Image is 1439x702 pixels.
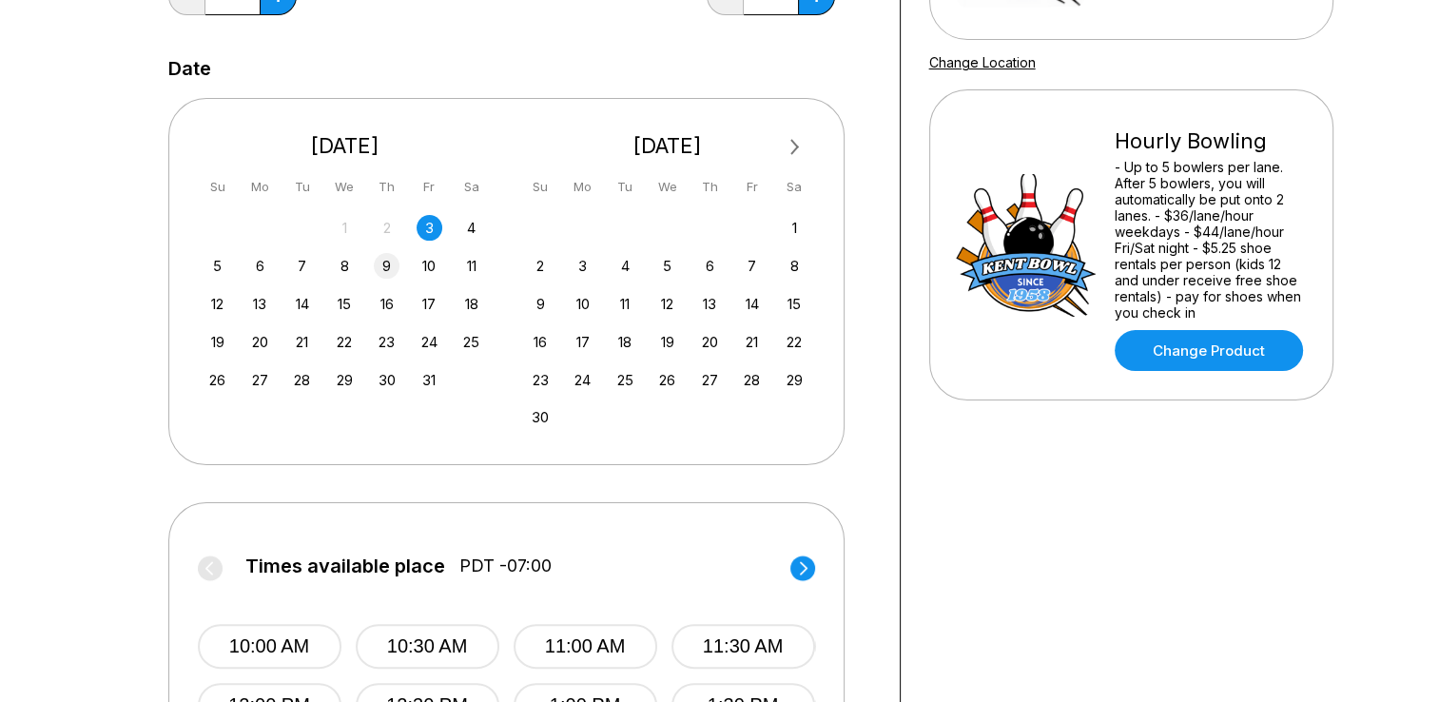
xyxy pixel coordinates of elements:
[204,253,230,279] div: Choose Sunday, October 5th, 2025
[289,291,315,317] div: Choose Tuesday, October 14th, 2025
[654,367,680,393] div: Choose Wednesday, November 26th, 2025
[782,367,807,393] div: Choose Saturday, November 29th, 2025
[1115,330,1303,371] a: Change Product
[374,291,399,317] div: Choose Thursday, October 16th, 2025
[613,329,638,355] div: Choose Tuesday, November 18th, 2025
[955,174,1098,317] img: Hourly Bowling
[697,367,723,393] div: Choose Thursday, November 27th, 2025
[1115,159,1308,321] div: - Up to 5 bowlers per lane. After 5 bowlers, you will automatically be put onto 2 lanes. - $36/la...
[168,58,211,79] label: Date
[332,215,358,241] div: Not available Wednesday, October 1st, 2025
[520,133,815,159] div: [DATE]
[204,291,230,317] div: Choose Sunday, October 12th, 2025
[654,253,680,279] div: Choose Wednesday, November 5th, 2025
[374,367,399,393] div: Choose Thursday, October 30th, 2025
[247,291,273,317] div: Choose Monday, October 13th, 2025
[528,253,554,279] div: Choose Sunday, November 2nd, 2025
[528,404,554,430] div: Choose Sunday, November 30th, 2025
[613,174,638,200] div: Tu
[204,329,230,355] div: Choose Sunday, October 19th, 2025
[739,174,765,200] div: Fr
[247,367,273,393] div: Choose Monday, October 27th, 2025
[356,624,499,669] button: 10:30 AM
[459,556,552,576] span: PDT -07:00
[458,329,484,355] div: Choose Saturday, October 25th, 2025
[204,174,230,200] div: Su
[332,367,358,393] div: Choose Wednesday, October 29th, 2025
[697,174,723,200] div: Th
[570,329,595,355] div: Choose Monday, November 17th, 2025
[247,174,273,200] div: Mo
[332,329,358,355] div: Choose Wednesday, October 22nd, 2025
[458,291,484,317] div: Choose Saturday, October 18th, 2025
[782,291,807,317] div: Choose Saturday, November 15th, 2025
[525,213,810,431] div: month 2025-11
[417,367,442,393] div: Choose Friday, October 31st, 2025
[374,253,399,279] div: Choose Thursday, October 9th, 2025
[570,291,595,317] div: Choose Monday, November 10th, 2025
[417,291,442,317] div: Choose Friday, October 17th, 2025
[613,291,638,317] div: Choose Tuesday, November 11th, 2025
[739,253,765,279] div: Choose Friday, November 7th, 2025
[739,291,765,317] div: Choose Friday, November 14th, 2025
[528,367,554,393] div: Choose Sunday, November 23rd, 2025
[198,133,493,159] div: [DATE]
[570,253,595,279] div: Choose Monday, November 3rd, 2025
[697,329,723,355] div: Choose Thursday, November 20th, 2025
[780,132,810,163] button: Next Month
[654,174,680,200] div: We
[782,253,807,279] div: Choose Saturday, November 8th, 2025
[654,329,680,355] div: Choose Wednesday, November 19th, 2025
[374,174,399,200] div: Th
[417,329,442,355] div: Choose Friday, October 24th, 2025
[204,367,230,393] div: Choose Sunday, October 26th, 2025
[1115,128,1308,154] div: Hourly Bowling
[739,367,765,393] div: Choose Friday, November 28th, 2025
[458,215,484,241] div: Choose Saturday, October 4th, 2025
[528,291,554,317] div: Choose Sunday, November 9th, 2025
[289,329,315,355] div: Choose Tuesday, October 21st, 2025
[654,291,680,317] div: Choose Wednesday, November 12th, 2025
[289,253,315,279] div: Choose Tuesday, October 7th, 2025
[782,329,807,355] div: Choose Saturday, November 22nd, 2025
[247,253,273,279] div: Choose Monday, October 6th, 2025
[514,624,657,669] button: 11:00 AM
[374,329,399,355] div: Choose Thursday, October 23rd, 2025
[613,367,638,393] div: Choose Tuesday, November 25th, 2025
[782,174,807,200] div: Sa
[417,215,442,241] div: Choose Friday, October 3rd, 2025
[671,624,815,669] button: 11:30 AM
[570,367,595,393] div: Choose Monday, November 24th, 2025
[697,253,723,279] div: Choose Thursday, November 6th, 2025
[245,556,445,576] span: Times available place
[613,253,638,279] div: Choose Tuesday, November 4th, 2025
[203,213,488,393] div: month 2025-10
[247,329,273,355] div: Choose Monday, October 20th, 2025
[458,174,484,200] div: Sa
[289,174,315,200] div: Tu
[739,329,765,355] div: Choose Friday, November 21st, 2025
[570,174,595,200] div: Mo
[374,215,399,241] div: Not available Thursday, October 2nd, 2025
[697,291,723,317] div: Choose Thursday, November 13th, 2025
[528,174,554,200] div: Su
[332,174,358,200] div: We
[289,367,315,393] div: Choose Tuesday, October 28th, 2025
[782,215,807,241] div: Choose Saturday, November 1st, 2025
[929,54,1036,70] a: Change Location
[332,291,358,317] div: Choose Wednesday, October 15th, 2025
[458,253,484,279] div: Choose Saturday, October 11th, 2025
[417,253,442,279] div: Choose Friday, October 10th, 2025
[198,624,341,669] button: 10:00 AM
[528,329,554,355] div: Choose Sunday, November 16th, 2025
[332,253,358,279] div: Choose Wednesday, October 8th, 2025
[417,174,442,200] div: Fr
